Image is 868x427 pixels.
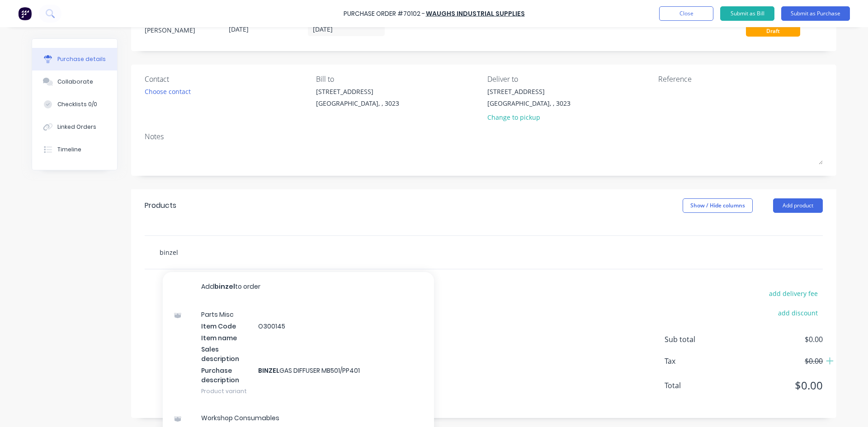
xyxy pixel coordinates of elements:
button: add discount [773,307,823,319]
button: Collaborate [32,70,117,93]
div: [PERSON_NAME] [145,25,222,35]
div: [GEOGRAPHIC_DATA], , 3023 [487,99,571,108]
div: Purchase details [57,55,106,63]
div: Change to pickup [487,113,571,122]
span: $0.00 [732,377,823,394]
button: Purchase details [32,48,117,70]
button: Checklists 0/0 [32,93,117,116]
div: Reference [658,74,823,84]
div: Notes [145,131,823,142]
div: [STREET_ADDRESS] [487,87,571,96]
button: Submit as Purchase [781,6,850,21]
div: Draft [746,25,800,37]
a: Waughs Industrial Supplies [426,9,525,18]
div: Collaborate [57,78,93,86]
span: $0.00 [732,334,823,345]
div: Deliver to [487,74,652,84]
div: Timeline [57,145,81,154]
button: Linked Orders [32,116,117,138]
div: Choose contact [145,87,191,96]
img: Factory [18,7,32,20]
button: Timeline [32,138,117,161]
input: Start typing to add a product... [159,243,340,261]
button: Submit as Bill [720,6,774,21]
span: $0.00 [732,356,823,366]
div: Bill to [316,74,481,84]
span: Tax [665,356,732,366]
span: Sub total [665,334,732,345]
button: add delivery fee [764,287,823,299]
div: [STREET_ADDRESS] [316,87,399,96]
span: Total [665,380,732,391]
div: Products [145,200,176,211]
button: Close [659,6,713,21]
div: Purchase Order #70102 - [344,9,425,19]
button: Show / Hide columns [683,198,753,213]
div: Linked Orders [57,123,96,131]
button: Addbinzelto order [163,272,434,301]
button: Add product [773,198,823,213]
div: [GEOGRAPHIC_DATA], , 3023 [316,99,399,108]
div: Contact [145,74,309,84]
div: Checklists 0/0 [57,100,97,108]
